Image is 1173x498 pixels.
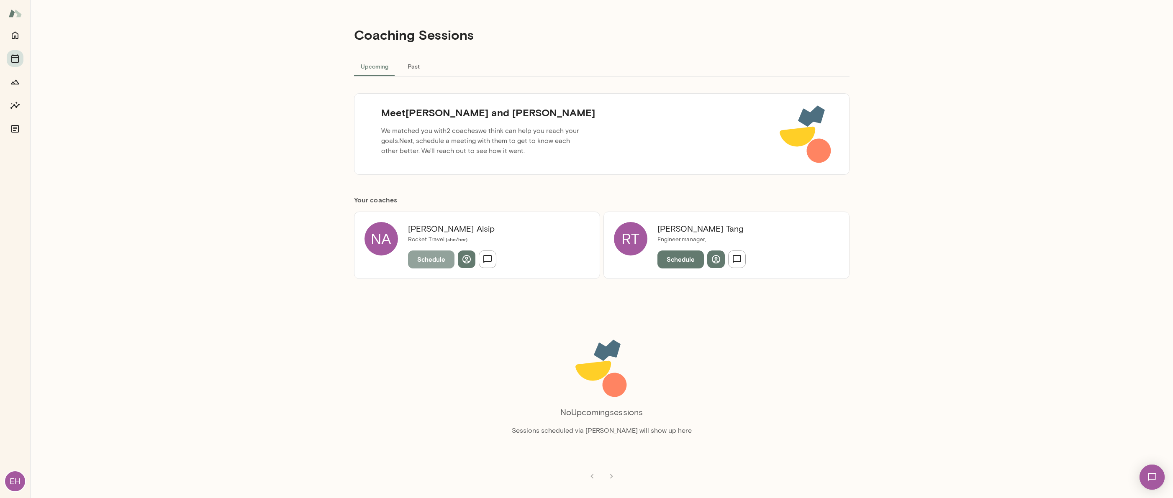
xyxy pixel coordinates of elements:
[657,222,746,235] h6: [PERSON_NAME] Tang
[408,250,454,268] button: Schedule
[657,235,746,244] p: Engineer,manager,
[512,426,692,436] p: Sessions scheduled via [PERSON_NAME] will show up here
[707,250,725,268] button: View profile
[7,74,23,90] button: Growth Plan
[395,56,433,76] button: Past
[7,97,23,114] button: Insights
[354,56,850,76] div: basic tabs example
[7,50,23,67] button: Sessions
[408,222,496,235] h6: [PERSON_NAME] Alsip
[7,27,23,43] button: Home
[375,106,602,119] h5: Meet [PERSON_NAME] and [PERSON_NAME]
[354,27,474,43] h4: Coaching Sessions
[408,235,496,244] p: Rocket Travel
[354,195,850,205] h6: Your coach es
[728,250,746,268] button: Send message
[657,250,704,268] button: Schedule
[779,104,832,164] img: meet
[364,222,398,255] div: NA
[479,250,496,268] button: Send message
[354,461,850,485] div: pagination
[560,406,643,419] h6: No Upcoming sessions
[444,236,467,242] span: ( she/her )
[375,123,589,159] p: We matched you with 2 coaches we think can help you reach your goals. Next, schedule a meeting wi...
[8,5,22,21] img: Mento
[458,250,475,268] button: View profile
[5,471,25,491] div: EH
[7,120,23,137] button: Documents
[354,56,395,76] button: Upcoming
[583,468,621,485] nav: pagination navigation
[614,222,647,255] div: RT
